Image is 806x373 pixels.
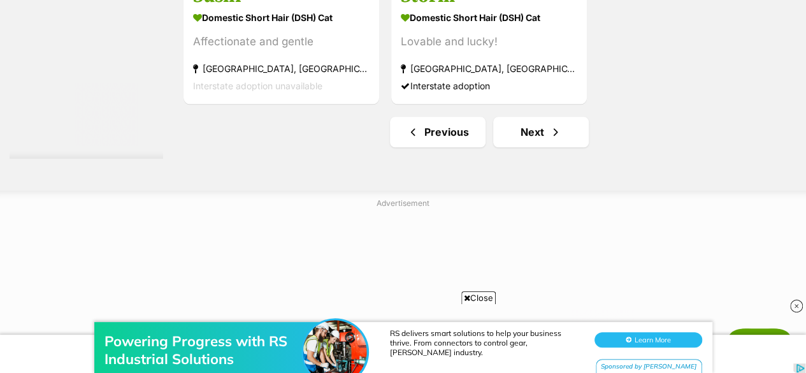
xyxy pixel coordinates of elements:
a: Next page [493,117,589,147]
strong: [GEOGRAPHIC_DATA], [GEOGRAPHIC_DATA] [401,60,577,77]
strong: Domestic Short Hair (DSH) Cat [401,8,577,27]
div: Powering Progress with RS Industrial Solutions [104,36,308,71]
div: Sponsored by [PERSON_NAME] [596,62,702,78]
img: close_rtb.svg [790,300,803,312]
div: Affectionate and gentle [193,33,370,50]
span: Close [461,291,496,304]
a: Previous page [390,117,486,147]
nav: Pagination [182,117,796,147]
div: Interstate adoption [401,77,577,94]
img: Powering Progress with RS Industrial Solutions [303,24,367,87]
button: Learn More [594,36,702,51]
strong: Domestic Short Hair (DSH) Cat [193,8,370,27]
span: Interstate adoption unavailable [193,80,322,91]
div: Lovable and lucky! [401,33,577,50]
strong: [GEOGRAPHIC_DATA], [GEOGRAPHIC_DATA] [193,60,370,77]
div: RS delivers smart solutions to help your business thrive. From connectors to control gear, [PERSO... [390,32,581,61]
